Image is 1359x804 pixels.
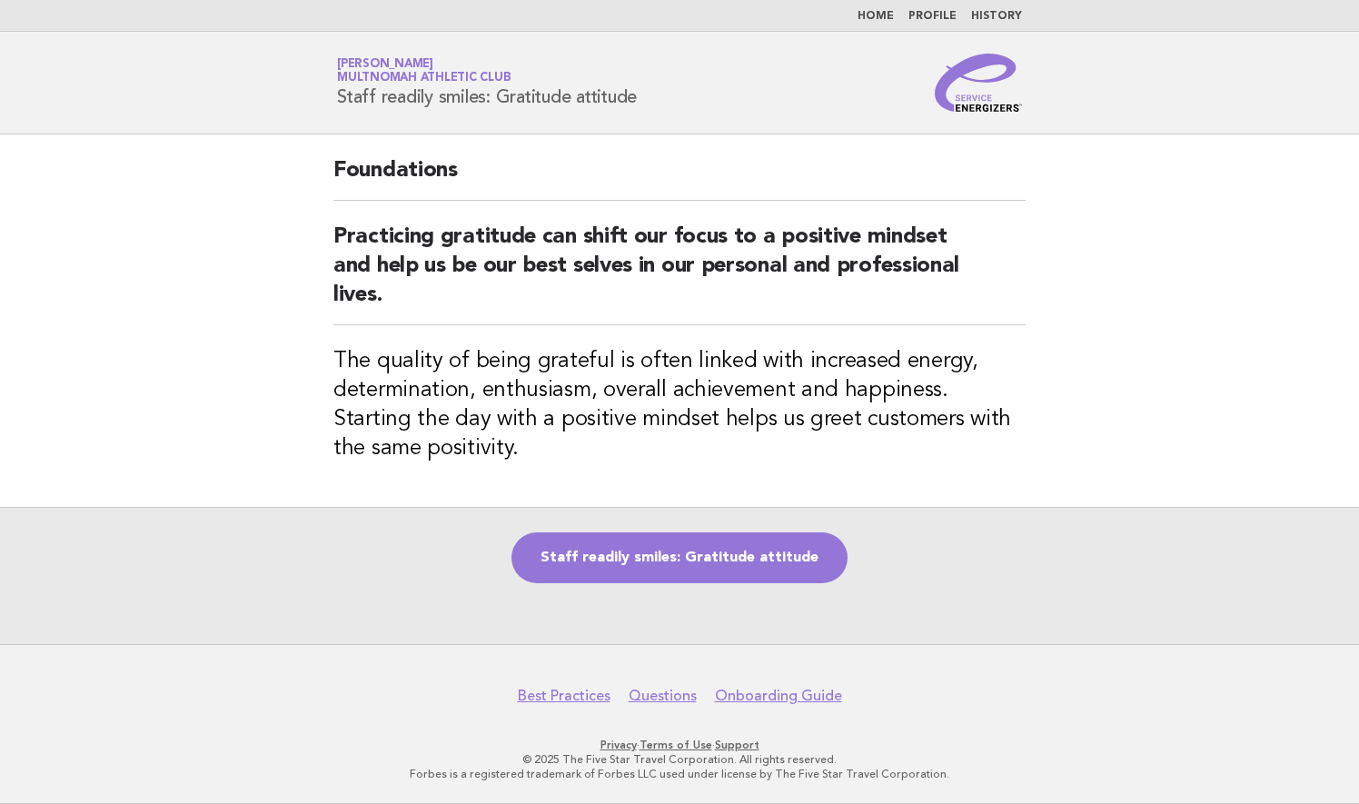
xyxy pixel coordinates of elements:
p: · · [124,738,1235,752]
a: Profile [908,11,957,22]
a: Terms of Use [640,739,712,751]
a: Support [715,739,759,751]
h2: Foundations [333,156,1026,201]
p: Forbes is a registered trademark of Forbes LLC used under license by The Five Star Travel Corpora... [124,767,1235,781]
a: Questions [629,687,697,705]
a: Staff readily smiles: Gratitude attitude [511,532,848,583]
h2: Practicing gratitude can shift our focus to a positive mindset and help us be our best selves in ... [333,223,1026,325]
a: Best Practices [518,687,610,705]
img: Service Energizers [935,54,1022,112]
p: © 2025 The Five Star Travel Corporation. All rights reserved. [124,752,1235,767]
h3: The quality of being grateful is often linked with increased energy, determination, enthusiasm, o... [333,347,1026,463]
a: Privacy [600,739,637,751]
a: [PERSON_NAME]Multnomah Athletic Club [337,58,511,84]
span: Multnomah Athletic Club [337,73,511,84]
h1: Staff readily smiles: Gratitude attitude [337,59,637,106]
a: History [971,11,1022,22]
a: Onboarding Guide [715,687,842,705]
a: Home [858,11,894,22]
